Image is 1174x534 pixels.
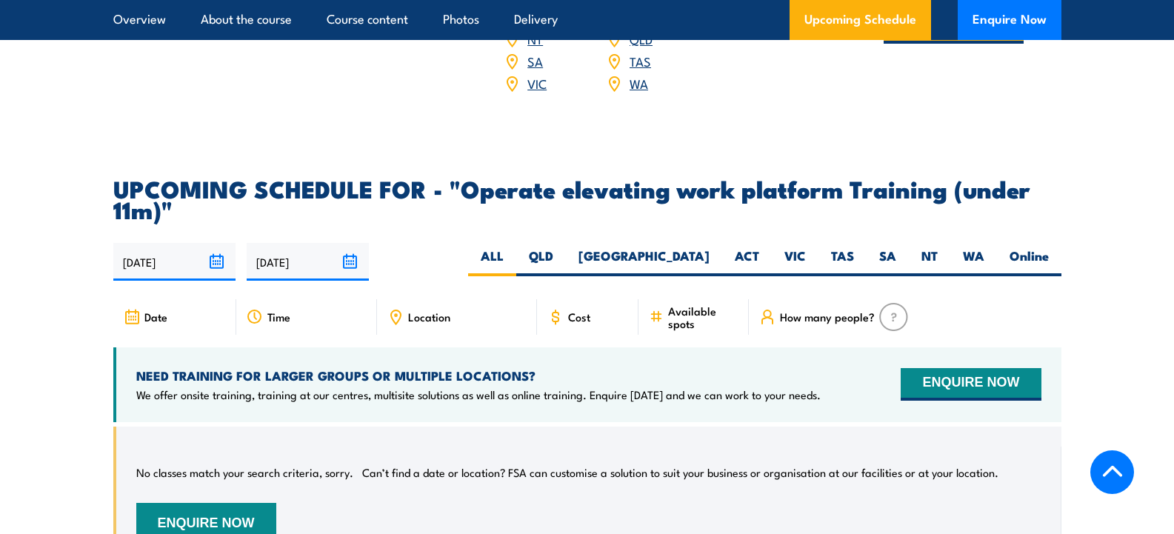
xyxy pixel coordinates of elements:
[136,367,821,384] h4: NEED TRAINING FOR LARGER GROUPS OR MULTIPLE LOCATIONS?
[267,310,290,323] span: Time
[136,387,821,402] p: We offer onsite training, training at our centres, multisite solutions as well as online training...
[468,247,516,276] label: ALL
[566,247,722,276] label: [GEOGRAPHIC_DATA]
[247,243,369,281] input: To date
[867,247,909,276] label: SA
[818,247,867,276] label: TAS
[630,74,648,92] a: WA
[780,310,875,323] span: How many people?
[527,52,543,70] a: SA
[527,30,543,47] a: NT
[136,465,353,480] p: No classes match your search criteria, sorry.
[516,247,566,276] label: QLD
[113,243,236,281] input: From date
[901,368,1041,401] button: ENQUIRE NOW
[568,310,590,323] span: Cost
[527,74,547,92] a: VIC
[408,310,450,323] span: Location
[997,247,1061,276] label: Online
[668,304,738,330] span: Available spots
[950,247,997,276] label: WA
[113,178,1061,219] h2: UPCOMING SCHEDULE FOR - "Operate elevating work platform Training (under 11m)"
[630,30,653,47] a: QLD
[144,310,167,323] span: Date
[909,247,950,276] label: NT
[630,52,651,70] a: TAS
[362,465,998,480] p: Can’t find a date or location? FSA can customise a solution to suit your business or organisation...
[722,247,772,276] label: ACT
[772,247,818,276] label: VIC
